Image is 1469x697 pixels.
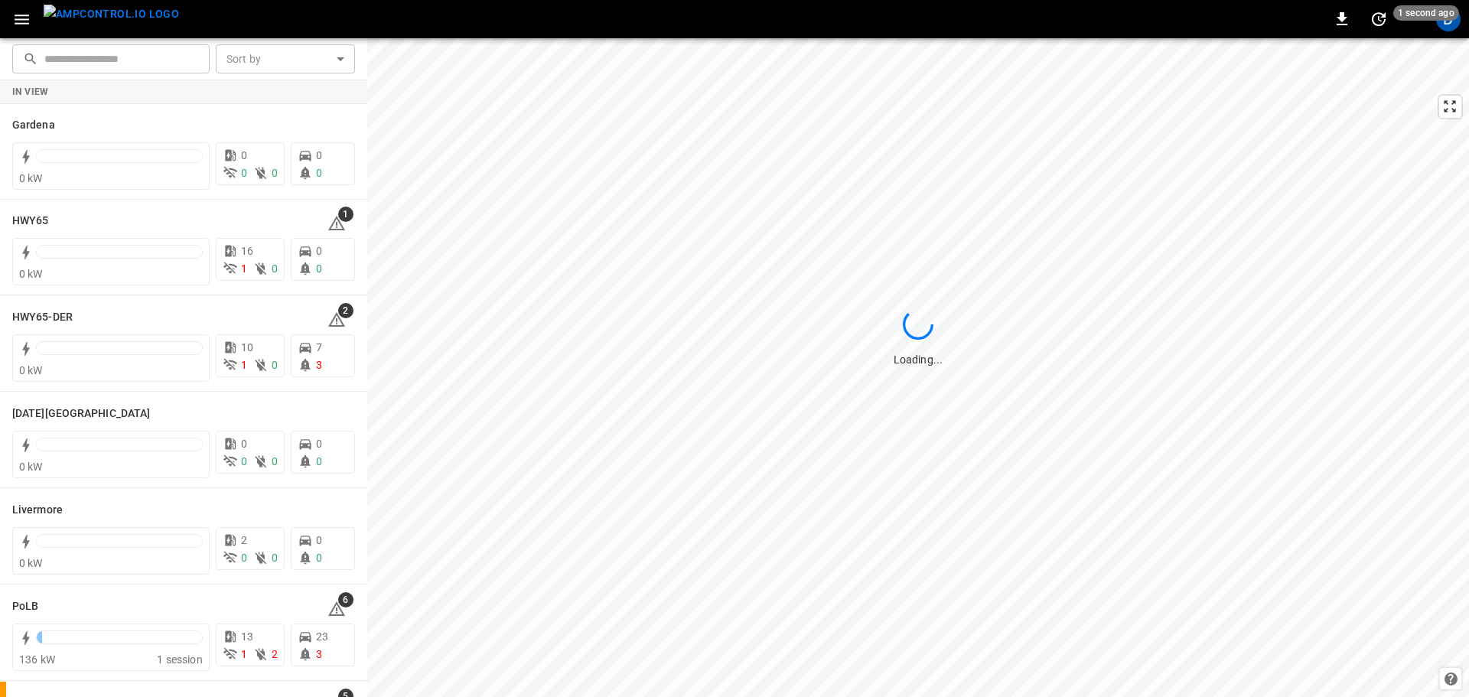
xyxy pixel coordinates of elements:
[316,262,322,275] span: 0
[241,341,253,353] span: 10
[316,245,322,257] span: 0
[367,38,1469,697] canvas: Map
[316,630,328,643] span: 23
[316,359,322,371] span: 3
[316,534,322,546] span: 0
[12,598,38,615] h6: PoLB
[338,303,353,318] span: 2
[272,167,278,179] span: 0
[1393,5,1459,21] span: 1 second ago
[241,630,253,643] span: 13
[272,552,278,564] span: 0
[241,149,247,161] span: 0
[241,438,247,450] span: 0
[12,213,49,230] h6: HWY65
[12,405,150,422] h6: Karma Center
[272,262,278,275] span: 0
[272,359,278,371] span: 0
[316,648,322,660] span: 3
[12,117,55,134] h6: Gardena
[894,353,943,366] span: Loading...
[241,455,247,467] span: 0
[241,245,253,257] span: 16
[19,172,43,184] span: 0 kW
[316,167,322,179] span: 0
[19,364,43,376] span: 0 kW
[241,534,247,546] span: 2
[338,592,353,607] span: 6
[338,207,353,222] span: 1
[241,552,247,564] span: 0
[157,653,202,666] span: 1 session
[12,309,73,326] h6: HWY65-DER
[19,557,43,569] span: 0 kW
[316,438,322,450] span: 0
[316,341,322,353] span: 7
[241,262,247,275] span: 1
[316,552,322,564] span: 0
[272,648,278,660] span: 2
[19,461,43,473] span: 0 kW
[316,149,322,161] span: 0
[241,648,247,660] span: 1
[44,5,179,24] img: ampcontrol.io logo
[12,502,63,519] h6: Livermore
[272,455,278,467] span: 0
[241,167,247,179] span: 0
[241,359,247,371] span: 1
[19,653,55,666] span: 136 kW
[1366,7,1391,31] button: set refresh interval
[316,455,322,467] span: 0
[19,268,43,280] span: 0 kW
[12,86,49,97] strong: In View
